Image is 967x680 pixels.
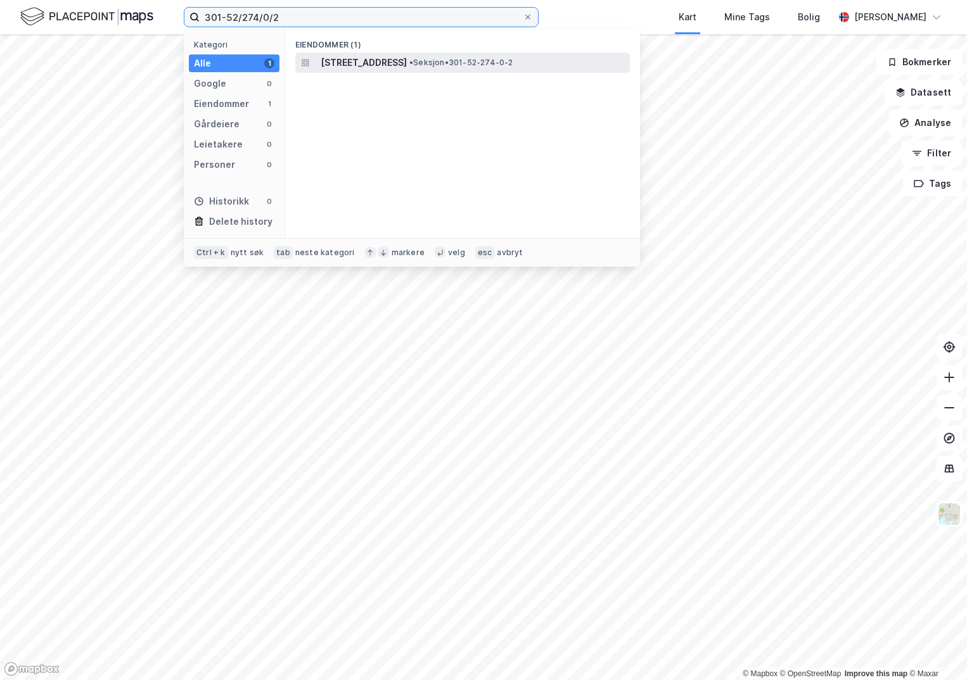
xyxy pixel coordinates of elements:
span: Seksjon • 301-52-274-0-2 [409,58,513,68]
div: 0 [264,196,274,206]
a: Mapbox [743,669,778,678]
div: Alle [194,56,211,71]
div: Historikk [194,194,249,209]
div: 0 [264,139,274,149]
div: Gårdeiere [194,116,240,132]
div: Eiendommer [194,96,249,111]
div: 1 [264,58,274,68]
button: Filter [901,141,962,166]
div: velg [448,248,465,258]
a: Mapbox homepage [4,662,60,676]
iframe: Chat Widget [904,619,967,680]
button: Datasett [885,80,962,105]
img: logo.f888ab2527a4732fd821a326f86c7f29.svg [20,6,153,28]
div: Leietakere [194,137,243,152]
div: Ctrl + k [194,246,228,259]
input: Søk på adresse, matrikkel, gårdeiere, leietakere eller personer [200,8,523,27]
div: 0 [264,160,274,170]
img: Z [937,502,961,526]
div: Mine Tags [724,9,770,25]
span: [STREET_ADDRESS] [321,55,407,70]
div: Kart [679,9,696,25]
div: Bolig [798,9,820,25]
div: Eiendommer (1) [285,30,640,53]
span: • [409,58,413,67]
div: nytt søk [231,248,264,258]
div: 1 [264,99,274,109]
div: avbryt [497,248,523,258]
button: Tags [903,171,962,196]
div: markere [392,248,425,258]
div: [PERSON_NAME] [854,9,926,25]
div: neste kategori [295,248,355,258]
button: Bokmerker [876,49,962,75]
div: tab [274,246,293,259]
div: Kategori [194,40,279,49]
a: Improve this map [845,669,907,678]
div: Google [194,76,226,91]
button: Analyse [888,110,962,135]
div: Personer [194,157,235,172]
div: 0 [264,119,274,129]
div: Delete history [209,214,272,229]
a: OpenStreetMap [780,669,842,678]
div: 0 [264,79,274,89]
div: esc [475,246,495,259]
